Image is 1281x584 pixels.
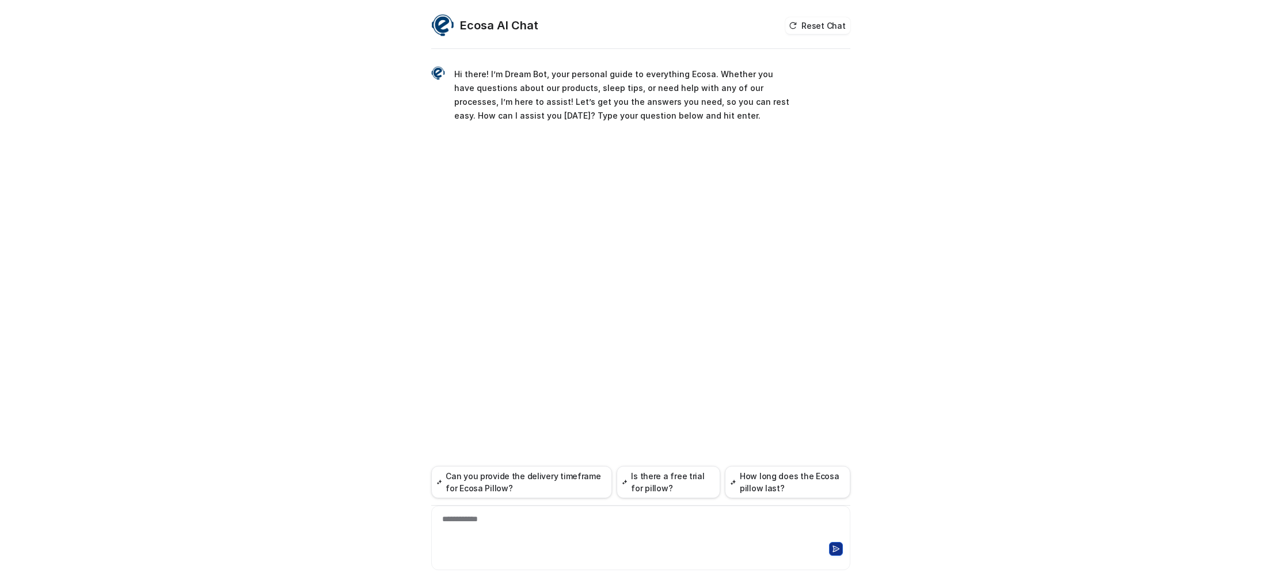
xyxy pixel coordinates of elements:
img: Widget [431,14,454,37]
h2: Ecosa AI Chat [460,17,538,33]
img: Widget [431,66,445,80]
button: How long does the Ecosa pillow last? [725,466,850,498]
p: Hi there! I’m Dream Bot, your personal guide to everything Ecosa. Whether you have questions abou... [454,67,791,123]
button: Reset Chat [785,17,850,34]
button: Can you provide the delivery timeframe for Ecosa Pillow? [431,466,612,498]
button: Is there a free trial for pillow? [617,466,721,498]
